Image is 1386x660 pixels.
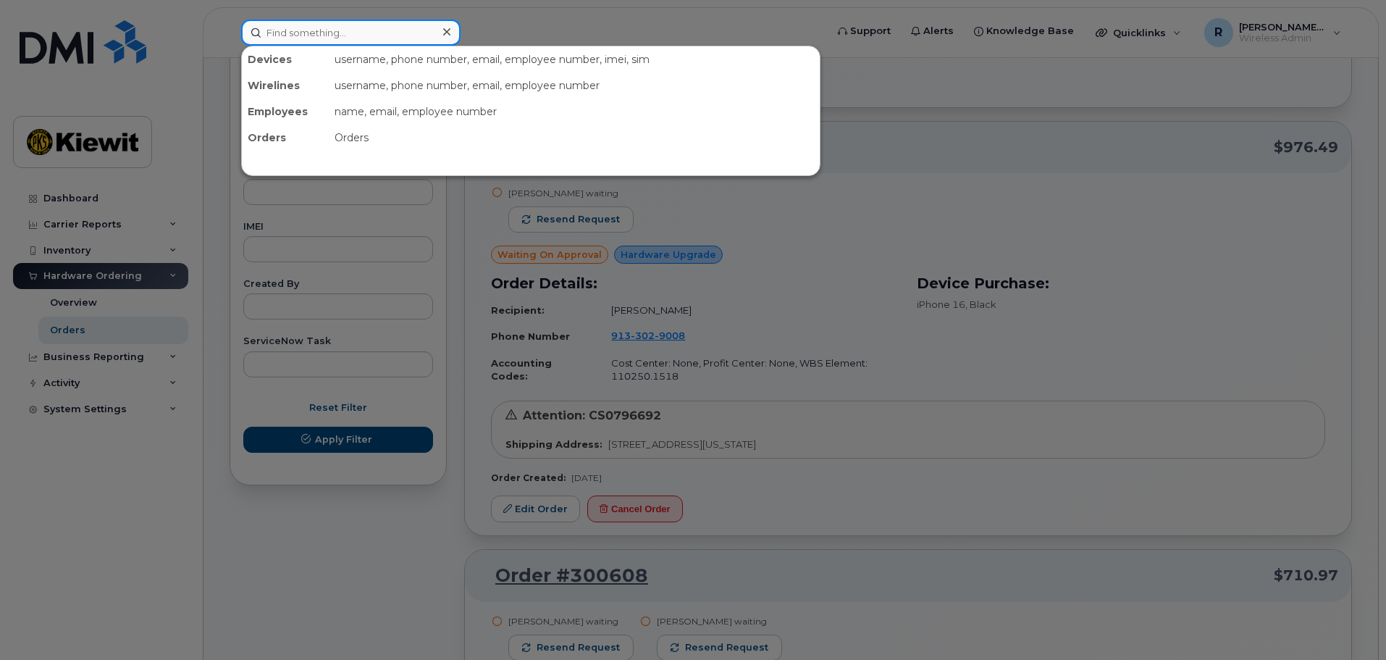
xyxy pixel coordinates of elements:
div: Orders [242,125,329,151]
div: Orders [329,125,820,151]
div: username, phone number, email, employee number [329,72,820,99]
div: Employees [242,99,329,125]
div: name, email, employee number [329,99,820,125]
iframe: Messenger Launcher [1323,597,1375,649]
div: Devices [242,46,329,72]
div: username, phone number, email, employee number, imei, sim [329,46,820,72]
input: Find something... [241,20,461,46]
div: Wirelines [242,72,329,99]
